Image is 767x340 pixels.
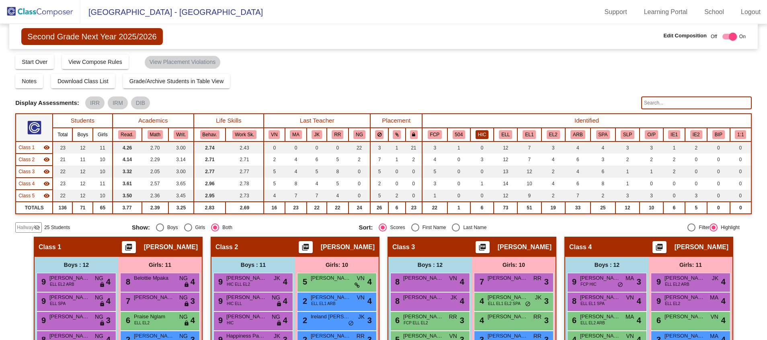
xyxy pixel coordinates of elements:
[447,202,470,214] td: 1
[406,154,422,166] td: 2
[226,154,264,166] td: 2.71
[570,130,585,139] button: ARB
[124,243,133,254] mat-icon: picture_as_pdf
[200,130,219,139] button: Behav.
[285,190,307,202] td: 7
[476,130,488,139] button: HIC
[53,154,72,166] td: 21
[615,141,640,154] td: 3
[307,202,326,214] td: 22
[269,130,280,139] button: VN
[264,114,371,128] th: Last Teacher
[359,223,580,231] mat-radio-group: Select an option
[707,154,730,166] td: 0
[264,178,285,190] td: 5
[640,128,663,141] th: Receives OT/PT
[470,178,494,190] td: 1
[447,178,470,190] td: 0
[68,59,122,65] span: View Compose Rules
[370,166,388,178] td: 5
[113,166,142,178] td: 3.32
[422,166,447,178] td: 5
[307,128,326,141] th: Jessica Kane
[145,56,220,69] mat-chip: View Placement Violations
[53,178,72,190] td: 23
[301,243,310,254] mat-icon: picture_as_pdf
[388,202,406,214] td: 6
[730,128,751,141] th: Scholar's receiving 1-on-1
[615,128,640,141] th: Receives Speech Services
[695,224,710,231] div: Filter
[299,241,313,253] button: Print Students Details
[422,178,447,190] td: 3
[406,128,422,141] th: Keep with teacher
[57,78,109,84] span: Download Class List
[142,190,168,202] td: 2.36
[285,141,307,154] td: 0
[72,178,93,190] td: 12
[108,96,128,109] mat-chip: IRM
[460,224,486,231] div: Last Name
[43,156,50,163] mat-icon: visibility
[226,178,264,190] td: 2.78
[388,154,406,166] td: 1
[327,154,349,166] td: 5
[15,99,79,107] span: Display Assessments:
[422,114,751,128] th: Identified
[640,141,663,154] td: 3
[494,166,517,178] td: 13
[349,128,371,141] th: Nethmi Gannon
[327,190,349,202] td: 4
[72,166,93,178] td: 12
[93,190,112,202] td: 10
[565,202,591,214] td: 33
[16,202,53,214] td: TOTALS
[641,96,752,109] input: Search...
[370,114,422,128] th: Placement
[690,130,702,139] button: IE2
[640,154,663,166] td: 2
[565,166,591,178] td: 4
[142,202,168,214] td: 2.39
[547,130,560,139] button: EL2
[285,128,307,141] th: Macy Atchley
[591,202,615,214] td: 25
[168,202,194,214] td: 3.25
[494,128,517,141] th: English Language Learner
[285,154,307,166] td: 4
[615,202,640,214] td: 12
[711,33,717,40] span: Off
[718,224,740,231] div: Highlight
[640,202,663,214] td: 10
[113,190,142,202] td: 3.50
[168,141,194,154] td: 3.00
[43,193,50,199] mat-icon: visibility
[663,190,685,202] td: 0
[517,178,541,190] td: 10
[685,141,707,154] td: 2
[541,190,565,202] td: 2
[422,154,447,166] td: 4
[640,178,663,190] td: 0
[174,130,188,139] button: Writ.
[388,141,406,154] td: 1
[698,6,730,18] a: School
[39,243,61,251] span: Class 1
[93,154,112,166] td: 10
[44,224,70,231] span: 25 Students
[422,128,447,141] th: Frequent Communication from Parent
[591,178,615,190] td: 8
[565,141,591,154] td: 4
[226,166,264,178] td: 2.77
[85,96,105,109] mat-chip: IRR
[494,154,517,166] td: 12
[685,154,707,166] td: 0
[428,130,442,139] button: FCP
[113,114,194,128] th: Academics
[327,178,349,190] td: 5
[307,190,326,202] td: 7
[113,141,142,154] td: 4.26
[645,130,658,139] button: O/P
[22,59,47,65] span: Start Over
[447,141,470,154] td: 1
